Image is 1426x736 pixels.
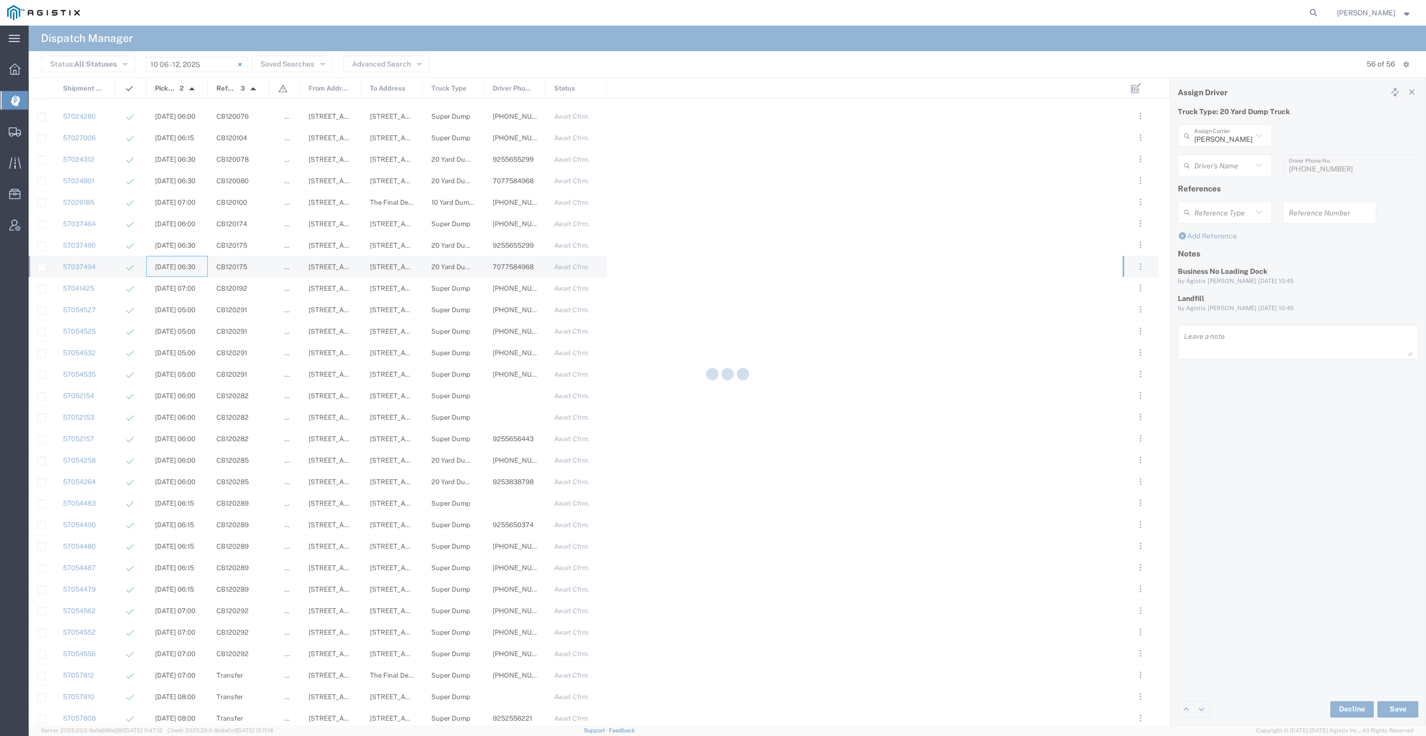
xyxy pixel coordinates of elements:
[7,5,80,20] img: logo
[41,727,163,733] span: Server: 2025.20.0-5efa686e39f
[1336,7,1412,19] button: [PERSON_NAME]
[609,727,635,733] a: Feedback
[1256,726,1414,735] span: Copyright © [DATE]-[DATE] Agistix Inc., All Rights Reserved
[124,727,163,733] span: [DATE] 11:47:12
[1337,7,1395,18] span: Sean Quinn
[584,727,609,733] a: Support
[167,727,273,733] span: Client: 2025.20.0-8c6e0cf
[236,727,273,733] span: [DATE] 12:11:14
